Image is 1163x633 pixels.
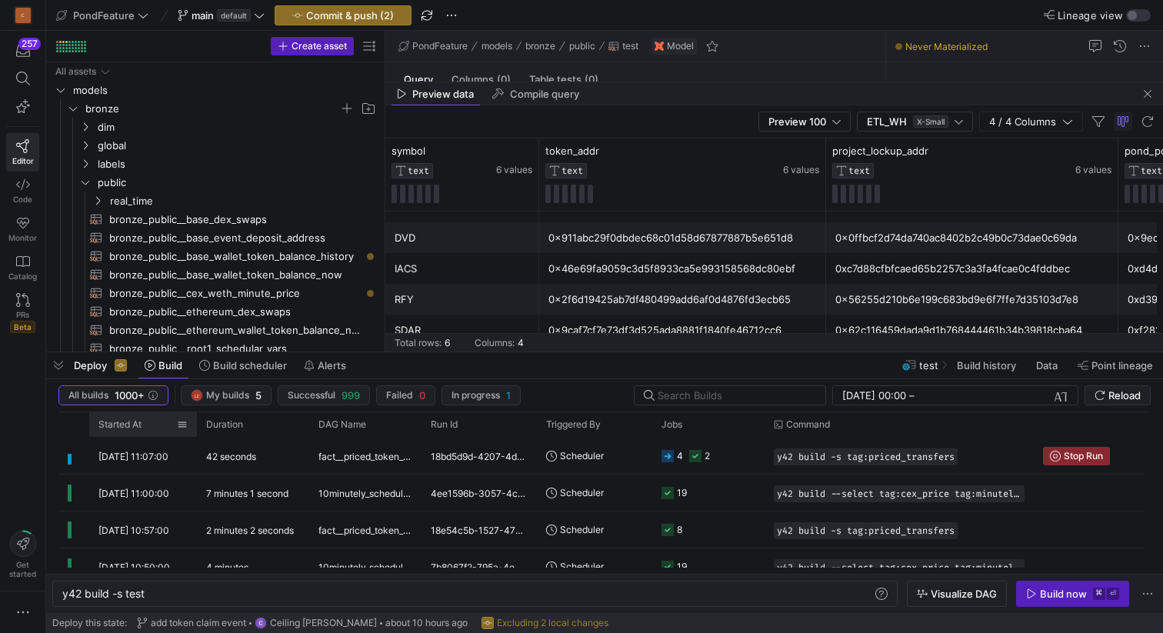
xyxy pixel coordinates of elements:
[605,37,642,55] button: test
[98,419,142,430] span: Started At
[206,525,294,536] y42-duration: 2 minutes 2 seconds
[191,389,203,401] div: LZ
[655,42,664,51] img: undefined
[52,284,378,302] a: bronze_public__cex_weth_minute_price​​​​​​​​​​
[52,5,152,25] button: PondFeature
[506,389,511,401] span: 1
[545,145,599,157] span: token_addr
[52,618,127,628] span: Deploy this state:
[395,37,472,55] button: PondFeature
[318,512,412,548] span: fact__priced_token_transfers
[622,41,638,52] span: test
[275,5,412,25] button: Commit & push (2)
[109,340,361,358] span: bronze_public__root1_schedular_vars​​​​​​​​​​
[1036,359,1058,371] span: Data
[931,588,997,600] span: Visualize DAG
[52,247,378,265] a: bronze_public__base_wallet_token_balance_history​​​​​​​​​​
[55,66,96,77] div: All assets
[522,37,559,55] button: bronze
[1058,9,1123,22] span: Lineage view
[913,115,948,128] span: X-Small
[395,315,530,345] div: SDAR
[73,82,376,99] span: models
[1029,352,1068,378] button: Data
[58,385,168,405] button: All builds1000+
[255,389,262,401] span: 5
[445,338,450,348] div: 6
[658,389,813,401] input: Search Builds
[777,525,955,536] span: y42 build -s tag:priced_transfers
[909,389,915,401] span: –
[835,285,1109,315] div: 0x56255d210b6e199c683bd9e6f7ffe7d35103d7e8
[52,302,378,321] div: Press SPACE to select this row.
[848,165,870,176] span: TEXT
[6,248,39,287] a: Catalog
[560,511,604,548] span: Scheduler
[192,9,214,22] span: main
[109,321,361,339] span: bronze_public__ethereum_wallet_token_balance_now​​​​​​​​​​
[497,75,511,85] span: (0)
[385,618,468,628] span: about 10 hours ago
[52,192,378,210] div: Press SPACE to select this row.
[318,359,346,371] span: Alerts
[989,115,1062,128] span: 4 / 4 Columns
[6,37,39,65] button: 257
[919,359,938,371] span: test
[442,385,521,405] button: In progress1
[9,560,36,578] span: Get started
[905,41,988,52] span: Never Materialized
[151,618,246,628] span: add token claim event
[518,338,524,348] div: 4
[52,62,378,81] div: Press SPACE to select this row.
[98,488,169,499] span: [DATE] 11:00:00
[412,89,474,99] span: Preview data
[271,37,354,55] button: Create asset
[255,617,267,629] img: https://lh3.googleusercontent.com/a/ACg8ocL5hHIcNgxjrjDvW2IB9Zc3OMw20Wvong8C6gpurw_crp9hOg=s96-c
[1107,588,1119,600] kbd: ⏎
[835,315,1109,345] div: 0x62c116459dada9d1b768444461b34b39818cba64
[475,338,515,348] div: Columns:
[52,339,378,358] a: bronze_public__root1_schedular_vars​​​​​​​​​​
[497,618,608,628] span: Excluding 2 local changes
[548,315,817,345] div: 0x9caf7cf7e73df3d525ada8881f1840fe46712cc6
[206,390,249,401] span: My builds
[52,339,378,358] div: Press SPACE to select this row.
[318,438,412,475] span: fact__priced_token_transfers
[109,211,361,228] span: bronze_public__base_dex_swaps​​​​​​​​​​
[667,41,694,52] span: Model
[408,165,429,176] span: TEXT
[288,390,335,401] span: Successful
[52,284,378,302] div: Press SPACE to select this row.
[569,41,595,52] span: public
[52,136,378,155] div: Press SPACE to select this row.
[548,223,817,253] div: 0x911abc29f0dbdec68c01d58d67877887b5e651d8
[52,81,378,99] div: Press SPACE to select this row.
[777,562,1021,573] span: y42 build --select tag:cex_price tag:minutely_schedular_node
[278,385,370,405] button: Successful999
[52,99,378,118] div: Press SPACE to select this row.
[181,385,272,405] button: LZMy builds5
[73,9,135,22] span: PondFeature
[386,390,413,401] span: Failed
[1040,588,1087,600] div: Build now
[422,548,537,585] div: 7b8067f2-795a-4e49-ba2f-89f9308c7695
[306,9,394,22] span: Commit & push (2)
[52,210,378,228] a: bronze_public__base_dex_swaps​​​​​​​​​​
[6,210,39,248] a: Monitor
[560,438,604,474] span: Scheduler
[158,359,182,371] span: Build
[565,37,599,55] button: public
[1091,359,1153,371] span: Point lineage
[318,549,412,585] span: 10minutely_schedular_node
[546,419,601,430] span: Triggered By
[318,419,366,430] span: DAG Name
[138,352,189,378] button: Build
[52,210,378,228] div: Press SPACE to select this row.
[192,352,294,378] button: Build scheduler
[783,165,819,175] span: 6 values
[777,488,1021,499] span: y42 build --select tag:cex_price tag:minutely_schedular_node
[13,195,32,204] span: Code
[677,511,682,548] div: 8
[6,172,39,210] a: Code
[68,390,108,401] span: All builds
